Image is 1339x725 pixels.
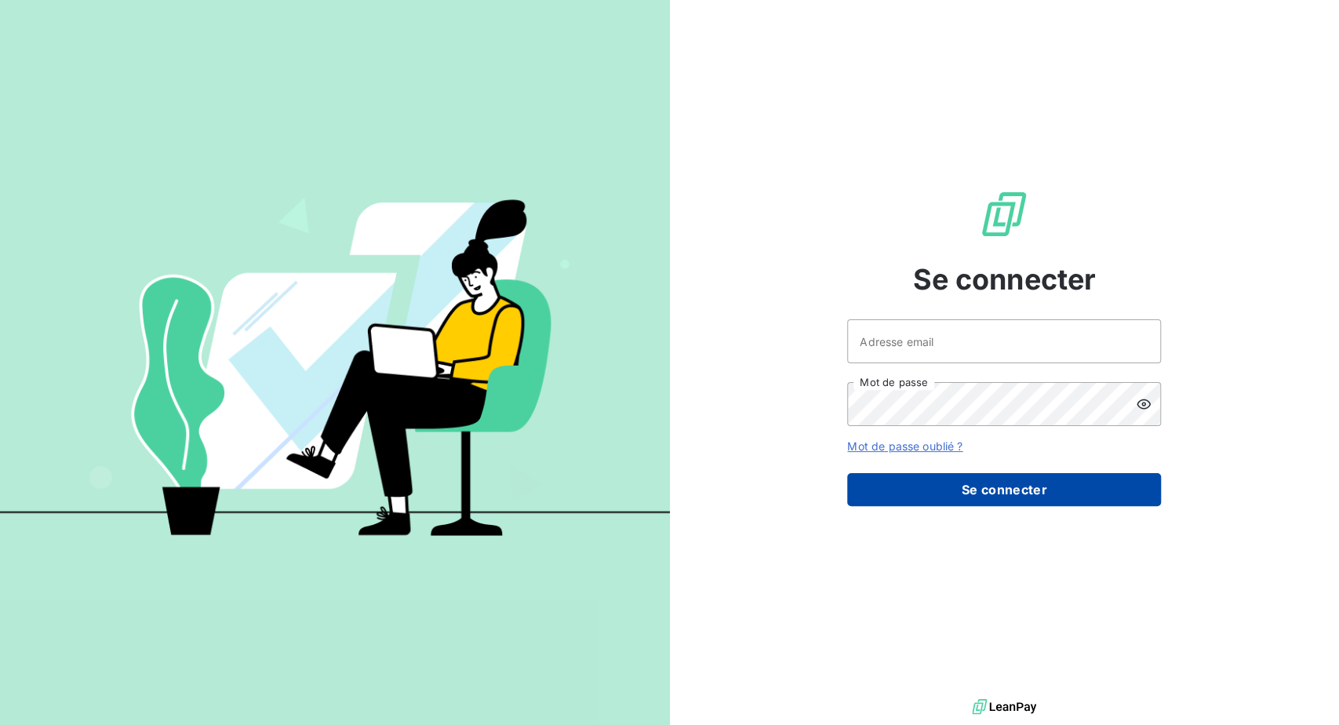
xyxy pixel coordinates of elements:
[972,695,1036,719] img: logo
[979,189,1029,239] img: Logo LeanPay
[847,473,1161,506] button: Se connecter
[912,258,1096,301] span: Se connecter
[847,319,1161,363] input: placeholder
[847,439,962,453] a: Mot de passe oublié ?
